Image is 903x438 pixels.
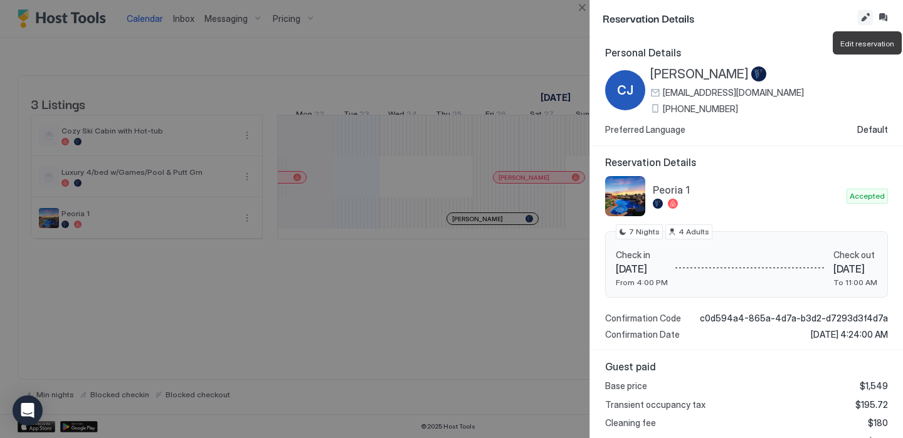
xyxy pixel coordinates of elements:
[811,329,888,340] span: [DATE] 4:24:00 AM
[616,263,668,275] span: [DATE]
[858,10,873,25] button: Edit reservation
[868,417,888,429] span: $180
[629,226,660,237] span: 7 Nights
[605,156,888,169] span: Reservation Details
[605,380,647,392] span: Base price
[700,313,888,324] span: c0d594a4-865a-4d7a-b3d2-d7293d3f4d7a
[840,39,894,48] span: Edit reservation
[605,124,685,135] span: Preferred Language
[605,329,680,340] span: Confirmation Date
[653,184,842,196] span: Peoria 1
[833,249,877,261] span: Check out
[857,124,888,135] span: Default
[605,176,645,216] div: listing image
[679,226,709,237] span: 4 Adults
[605,399,705,410] span: Transient occupancy tax
[850,190,885,202] span: Accepted
[650,66,749,82] span: [PERSON_NAME]
[605,417,656,429] span: Cleaning fee
[663,103,738,115] span: [PHONE_NUMBER]
[617,81,633,100] span: CJ
[663,87,804,98] span: [EMAIL_ADDRESS][DOMAIN_NAME]
[833,263,877,275] span: [DATE]
[855,399,888,410] span: $195.72
[605,46,888,59] span: Personal Details
[605,313,681,324] span: Confirmation Code
[603,10,855,26] span: Reservation Details
[605,360,888,373] span: Guest paid
[860,380,888,392] span: $1,549
[616,249,668,261] span: Check in
[833,278,877,287] span: To 11:00 AM
[875,10,890,25] button: Inbox
[616,278,668,287] span: From 4:00 PM
[13,395,43,425] div: Open Intercom Messenger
